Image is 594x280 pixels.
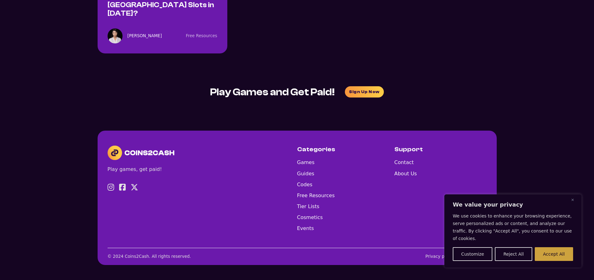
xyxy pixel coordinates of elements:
[119,183,126,192] a: Visit Facebook profile
[297,202,335,211] a: Tier Lists
[571,198,574,201] img: Close
[108,146,175,160] img: Coins2Cash Logo
[453,247,492,261] button: Customize
[394,169,417,178] a: About Us
[108,28,123,43] img: <img alt='Avatar image of Ivana Kegalj' src='https://secure.gravatar.com/avatar/74db951b279b25311...
[186,33,217,38] a: Free Resources
[453,201,573,208] p: We value your privacy
[495,247,532,261] button: Reject All
[345,86,384,97] a: join waitlist
[297,180,335,189] a: Codes
[453,212,573,242] p: We use cookies to enhance your browsing experience, serve personalized ads or content, and analyz...
[108,183,114,192] a: Visit Instagram profile
[425,253,454,260] a: Privacy policy
[297,224,335,232] a: Events
[297,213,335,222] a: Cosmetics
[108,253,191,260] div: © 2024 Coins2Cash. All rights reserved.
[535,247,573,261] button: Accept All
[108,165,162,173] div: Play games, get paid!
[128,32,162,40] a: [PERSON_NAME]
[394,158,417,167] a: Contact
[131,183,138,192] a: Visit X profile
[297,191,335,200] a: Free Resources
[297,169,335,178] a: Guides
[210,83,335,101] div: Play Games and Get Paid!
[394,146,423,153] h5: Support
[444,194,582,267] div: We value your privacy
[297,146,335,153] h5: Categories
[571,196,579,203] button: Close
[297,158,335,167] a: Games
